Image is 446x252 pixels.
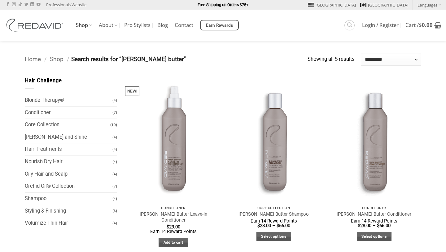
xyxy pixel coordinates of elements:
[25,119,110,131] a: Core Collection
[25,107,112,119] a: Conditioner
[112,144,117,155] span: (4)
[112,156,117,167] span: (4)
[200,20,239,30] a: Earn Rewards
[129,206,217,210] p: Conditioner
[308,55,355,64] p: Showing all 5 results
[76,19,92,31] a: Shop
[308,0,356,10] a: [GEOGRAPHIC_DATA]
[112,95,117,106] span: (4)
[206,22,233,29] span: Earn Rewards
[373,223,376,228] span: –
[24,2,28,7] a: Follow on Twitter
[25,168,112,180] a: Oily Hair and Scalp
[67,56,69,63] span: /
[44,56,47,63] span: /
[419,21,422,29] span: $
[157,20,168,31] a: Blog
[112,132,117,143] span: (4)
[175,20,193,31] a: Contact
[256,232,291,241] a: Select options for “Shea Butter Shampoo”
[12,2,16,7] a: Follow on Instagram
[25,143,112,155] a: Hair Treatments
[361,53,421,65] select: Shop order
[37,2,40,7] a: Follow on YouTube
[362,20,399,31] a: Login / Register
[150,229,197,234] span: Earn 14 Reward Points
[357,232,391,241] a: Select options for “Shea Butter Conditioner”
[25,193,112,205] a: Shampoo
[337,211,411,217] a: [PERSON_NAME] Butter Conditioner
[277,223,279,228] span: $
[124,20,151,31] a: Pro Stylists
[167,224,180,230] bdi: 29.00
[25,94,112,106] a: Blonde Therapy®
[126,77,221,203] img: Shea Butter Leave-In Conditioner
[18,2,22,7] a: Follow on TikTok
[405,23,433,28] span: Cart /
[6,2,10,7] a: Follow on Facebook
[110,119,117,130] span: (10)
[418,0,441,9] a: Languages
[25,180,112,192] a: Orchid Oil® Collection
[25,156,112,168] a: Nourish Dry Hair
[405,18,441,32] a: View cart
[257,223,260,228] span: $
[330,206,418,210] p: Conditioner
[351,218,397,224] span: Earn 14 Reward Points
[344,20,355,30] a: Search
[99,19,117,31] a: About
[226,77,321,203] img: REDAVID Shea Butter Shampoo
[362,23,399,28] span: Login / Register
[358,223,371,228] bdi: 28.00
[25,56,41,63] a: Home
[25,205,112,217] a: Styling & Finishing
[419,21,433,29] bdi: 0.00
[167,224,169,230] span: $
[25,217,112,229] a: Volumize Thin Hair
[25,55,308,64] nav: Breadcrumb
[25,131,112,143] a: [PERSON_NAME] and Shine
[129,211,217,223] a: [PERSON_NAME] Butter Leave-In Conditioner
[257,223,271,228] bdi: 28.00
[277,223,290,228] bdi: 66.00
[238,211,309,217] a: [PERSON_NAME] Butter Shampoo
[50,56,63,63] a: Shop
[230,206,318,210] p: Core Collection
[377,223,391,228] bdi: 66.00
[112,181,117,192] span: (7)
[198,2,248,7] strong: Free Shipping on Orders $75+
[327,77,422,203] img: REDAVID Shea Butter Conditioner - 1
[360,0,408,10] a: [GEOGRAPHIC_DATA]
[251,218,297,224] span: Earn 14 Reward Points
[112,169,117,180] span: (4)
[159,238,188,247] a: Add to cart: “Shea Butter Leave-In Conditioner”
[272,223,275,228] span: –
[25,78,62,83] span: Hair Challenge
[30,2,34,7] a: Follow on LinkedIn
[377,223,379,228] span: $
[112,218,117,229] span: (4)
[112,107,117,118] span: (7)
[112,205,117,216] span: (6)
[358,223,360,228] span: $
[5,19,67,32] img: REDAVID Salon Products | United States
[112,193,117,204] span: (4)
